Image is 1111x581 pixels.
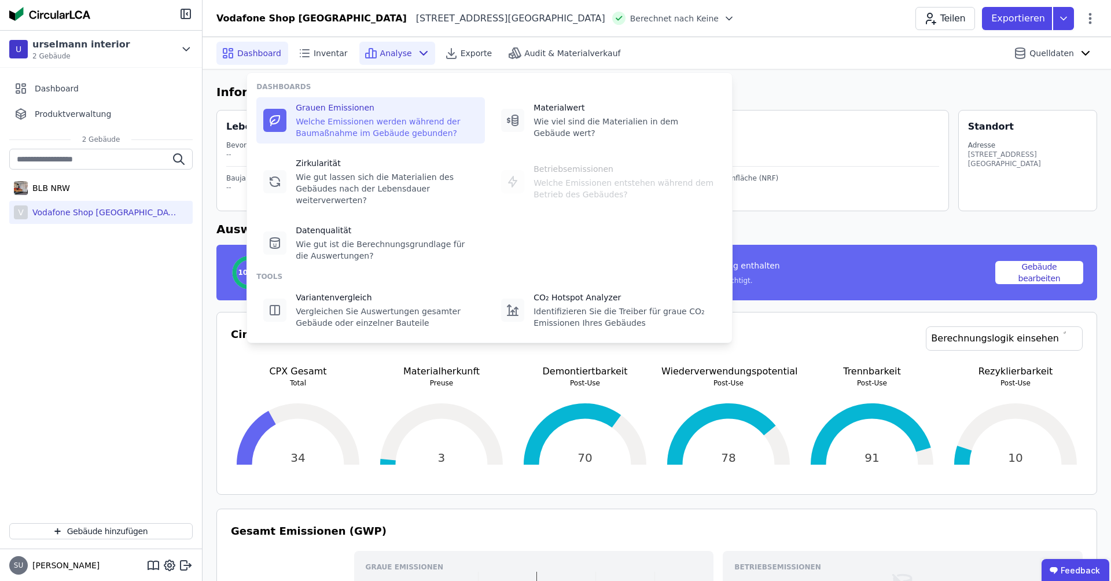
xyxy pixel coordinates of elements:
[231,523,1083,539] h3: Gesamt Emissionen (GWP)
[314,47,348,59] span: Inventar
[216,220,1097,238] h6: Auswertungen
[461,47,492,59] span: Exporte
[237,47,281,59] span: Dashboard
[256,82,723,91] div: DASHBOARDS
[238,268,259,277] span: 100%
[534,102,716,113] div: Materialwert
[518,365,652,378] p: Demontiertbarkeit
[296,225,478,236] div: Datenqualität
[226,150,320,159] div: --
[14,205,28,219] div: V
[524,47,620,59] span: Audit & Materialverkauf
[296,116,478,139] div: Welche Emissionen werden während der Baumaßnahme im Gebäude gebunden?
[968,120,1014,134] div: Standort
[597,150,939,159] div: Einkaufszentrum, Verkaufsstätten
[698,174,779,183] div: Nettoraumfläche (NRF)
[226,141,320,150] div: Bevorstehende Maßnahme
[661,378,796,388] p: Post-Use
[28,560,100,571] span: [PERSON_NAME]
[231,365,365,378] p: CPX Gesamt
[597,120,948,134] div: Gebäudedaten
[14,562,23,569] span: SU
[534,292,716,303] div: CO₂ Hotspot Analyzer
[374,378,509,388] p: Preuse
[296,306,478,329] div: Vergleichen Sie Auswertungen gesamter Gebäude oder einzelner Bauteile
[630,13,719,24] span: Berechnet nach Keine
[534,116,716,139] div: Wie viel sind die Materialien in dem Gebäude wert?
[296,157,478,169] div: Zirkularität
[407,12,605,25] div: [STREET_ADDRESS][GEOGRAPHIC_DATA]
[968,150,1087,168] div: [STREET_ADDRESS][GEOGRAPHIC_DATA]
[216,83,1097,101] h6: Informationen zum Gebäude
[296,171,478,206] div: Wie gut lassen sich die Materialien des Gebäudes nach der Lebensdauer weiterverwerten?
[231,378,365,388] p: Total
[32,52,130,61] span: 2 Gebäude
[991,12,1047,25] p: Exportieren
[71,135,132,144] span: 2 Gebäude
[518,378,652,388] p: Post-Use
[216,12,407,25] div: Vodafone Shop [GEOGRAPHIC_DATA]
[296,292,478,303] div: Variantenvergleich
[968,141,1087,150] div: Adresse
[734,562,1071,572] h3: Betriebsemissionen
[256,272,723,281] div: TOOLS
[597,141,939,150] div: Gebäudetyp
[380,47,412,59] span: Analyse
[226,120,296,134] div: Lebenszyklus
[805,365,939,378] p: Trennbarkeit
[366,562,702,572] h3: Graue Emissionen
[14,179,28,197] img: BLB NRW
[1029,47,1074,59] span: Quelldaten
[915,7,975,30] button: Teilen
[9,523,193,539] button: Gebäude hinzufügen
[9,7,90,21] img: Concular
[374,365,509,378] p: Materialherkunft
[805,378,939,388] p: Post-Use
[926,326,1083,351] a: Berechnungslogik einsehen
[948,365,1083,378] p: Rezyklierbarkeit
[226,174,571,183] div: Baujahr
[534,306,716,329] div: Identifizieren Sie die Treiber für graue CO₂ Emissionen Ihres Gebäudes
[296,102,478,113] div: Grauen Emissionen
[32,38,130,52] div: urselmann interior
[226,183,571,192] div: --
[231,326,443,365] h3: Circularity Performance Index (CPX)
[995,261,1083,284] button: Gebäude bearbeiten
[28,207,178,218] div: Vodafone Shop [GEOGRAPHIC_DATA]
[35,108,111,120] span: Produktverwaltung
[296,238,478,262] div: Wie gut ist die Berechnungsgrundlage für die Auswertungen?
[948,378,1083,388] p: Post-Use
[9,40,28,58] div: U
[661,365,796,378] p: Wiederverwendungspotential
[28,182,70,194] div: BLB NRW
[698,183,779,192] div: 261.36m²
[35,83,79,94] span: Dashboard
